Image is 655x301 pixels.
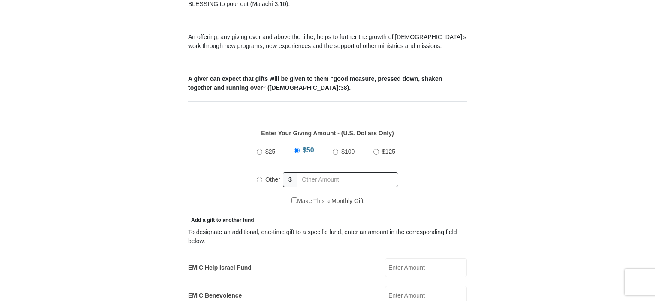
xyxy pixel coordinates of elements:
[341,148,355,155] span: $100
[188,228,467,246] div: To designate an additional, one-time gift to a specific fund, enter an amount in the correspondin...
[265,148,275,155] span: $25
[303,146,314,154] span: $50
[291,197,364,206] label: Make This a Monthly Gift
[382,148,395,155] span: $125
[188,217,254,223] span: Add a gift to another fund
[188,291,242,300] label: EMIC Benevolence
[291,197,297,203] input: Make This a Monthly Gift
[188,33,467,51] p: An offering, any giving over and above the tithe, helps to further the growth of [DEMOGRAPHIC_DAT...
[265,176,280,183] span: Other
[385,258,467,277] input: Enter Amount
[283,172,297,187] span: $
[188,75,442,91] b: A giver can expect that gifts will be given to them “good measure, pressed down, shaken together ...
[297,172,398,187] input: Other Amount
[261,130,394,137] strong: Enter Your Giving Amount - (U.S. Dollars Only)
[188,263,252,272] label: EMIC Help Israel Fund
